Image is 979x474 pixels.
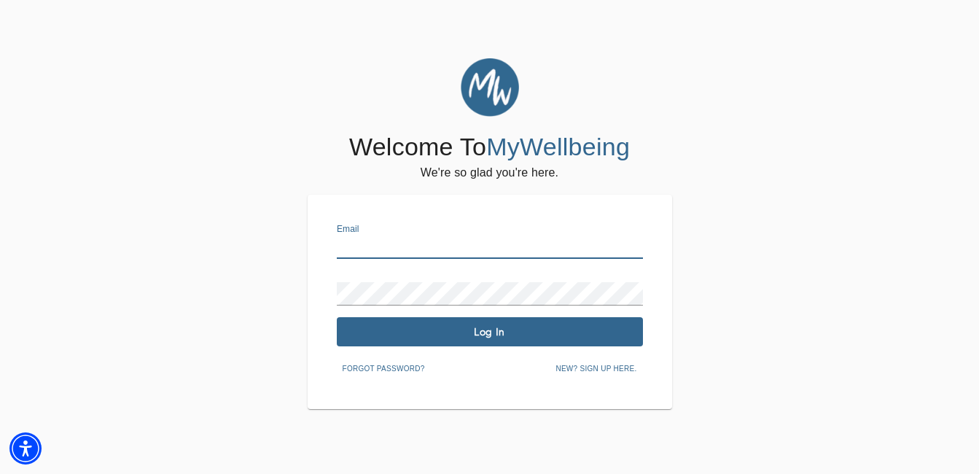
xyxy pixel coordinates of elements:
[9,432,42,465] div: Accessibility Menu
[337,362,431,373] a: Forgot password?
[343,325,637,339] span: Log In
[337,225,359,234] label: Email
[337,358,431,380] button: Forgot password?
[555,362,636,376] span: New? Sign up here.
[349,132,630,163] h4: Welcome To
[486,133,630,160] span: MyWellbeing
[343,362,425,376] span: Forgot password?
[550,358,642,380] button: New? Sign up here.
[421,163,558,183] h6: We're so glad you're here.
[337,317,643,346] button: Log In
[461,58,519,117] img: MyWellbeing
